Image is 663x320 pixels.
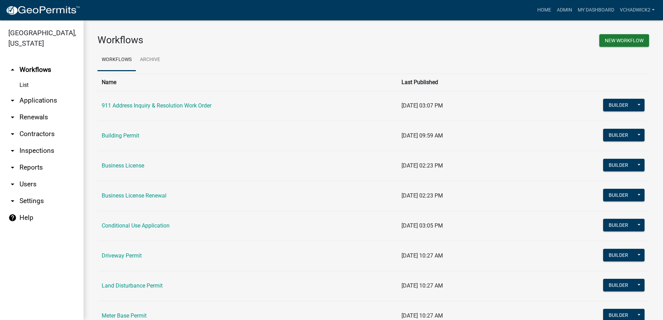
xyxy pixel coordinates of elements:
[97,49,136,71] a: Workflows
[102,162,144,169] a: Business License
[102,192,166,199] a: Business License Renewal
[8,180,17,188] i: arrow_drop_down
[603,189,634,201] button: Builder
[401,312,443,319] span: [DATE] 10:27 AM
[603,159,634,171] button: Builder
[575,3,617,17] a: My Dashboard
[8,66,17,74] i: arrow_drop_up
[397,74,522,91] th: Last Published
[102,282,163,289] a: Land Disturbance Permit
[599,34,649,47] button: New Workflow
[8,214,17,222] i: help
[401,252,443,259] span: [DATE] 10:27 AM
[603,99,634,111] button: Builder
[535,3,554,17] a: Home
[102,312,147,319] a: Meter Base Permit
[8,113,17,121] i: arrow_drop_down
[8,130,17,138] i: arrow_drop_down
[8,147,17,155] i: arrow_drop_down
[102,132,139,139] a: Building Permit
[102,102,211,109] a: 911 Address Inquiry & Resolution Work Order
[97,74,397,91] th: Name
[8,96,17,105] i: arrow_drop_down
[401,162,443,169] span: [DATE] 02:23 PM
[617,3,657,17] a: VChadwick2
[102,222,170,229] a: Conditional Use Application
[603,129,634,141] button: Builder
[136,49,164,71] a: Archive
[401,192,443,199] span: [DATE] 02:23 PM
[8,163,17,172] i: arrow_drop_down
[603,279,634,291] button: Builder
[401,282,443,289] span: [DATE] 10:27 AM
[97,34,368,46] h3: Workflows
[401,132,443,139] span: [DATE] 09:59 AM
[603,219,634,231] button: Builder
[102,252,142,259] a: Driveway Permit
[401,222,443,229] span: [DATE] 03:05 PM
[603,249,634,261] button: Builder
[401,102,443,109] span: [DATE] 03:07 PM
[554,3,575,17] a: Admin
[8,197,17,205] i: arrow_drop_down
